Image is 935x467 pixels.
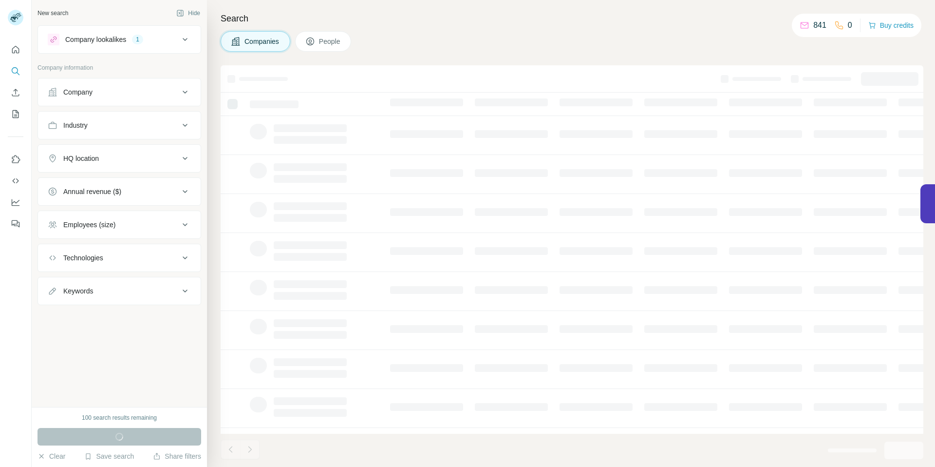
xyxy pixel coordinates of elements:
[153,451,201,461] button: Share filters
[38,114,201,137] button: Industry
[868,19,914,32] button: Buy credits
[38,180,201,203] button: Annual revenue ($)
[63,286,93,296] div: Keywords
[38,279,201,303] button: Keywords
[319,37,341,46] span: People
[38,147,201,170] button: HQ location
[244,37,280,46] span: Companies
[63,120,88,130] div: Industry
[38,213,201,236] button: Employees (size)
[132,35,143,44] div: 1
[813,19,826,31] p: 841
[38,80,201,104] button: Company
[63,253,103,263] div: Technologies
[8,84,23,101] button: Enrich CSV
[63,154,99,163] div: HQ location
[221,12,923,25] h4: Search
[38,28,201,51] button: Company lookalikes1
[37,9,68,18] div: New search
[63,220,115,230] div: Employees (size)
[38,246,201,270] button: Technologies
[848,19,852,31] p: 0
[8,215,23,233] button: Feedback
[37,451,65,461] button: Clear
[63,87,93,97] div: Company
[8,172,23,190] button: Use Surfe API
[84,451,134,461] button: Save search
[8,62,23,80] button: Search
[8,194,23,211] button: Dashboard
[82,413,157,422] div: 100 search results remaining
[8,151,23,168] button: Use Surfe on LinkedIn
[8,41,23,58] button: Quick start
[8,105,23,123] button: My lists
[65,35,126,44] div: Company lookalikes
[169,6,207,20] button: Hide
[37,63,201,72] p: Company information
[63,187,121,196] div: Annual revenue ($)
